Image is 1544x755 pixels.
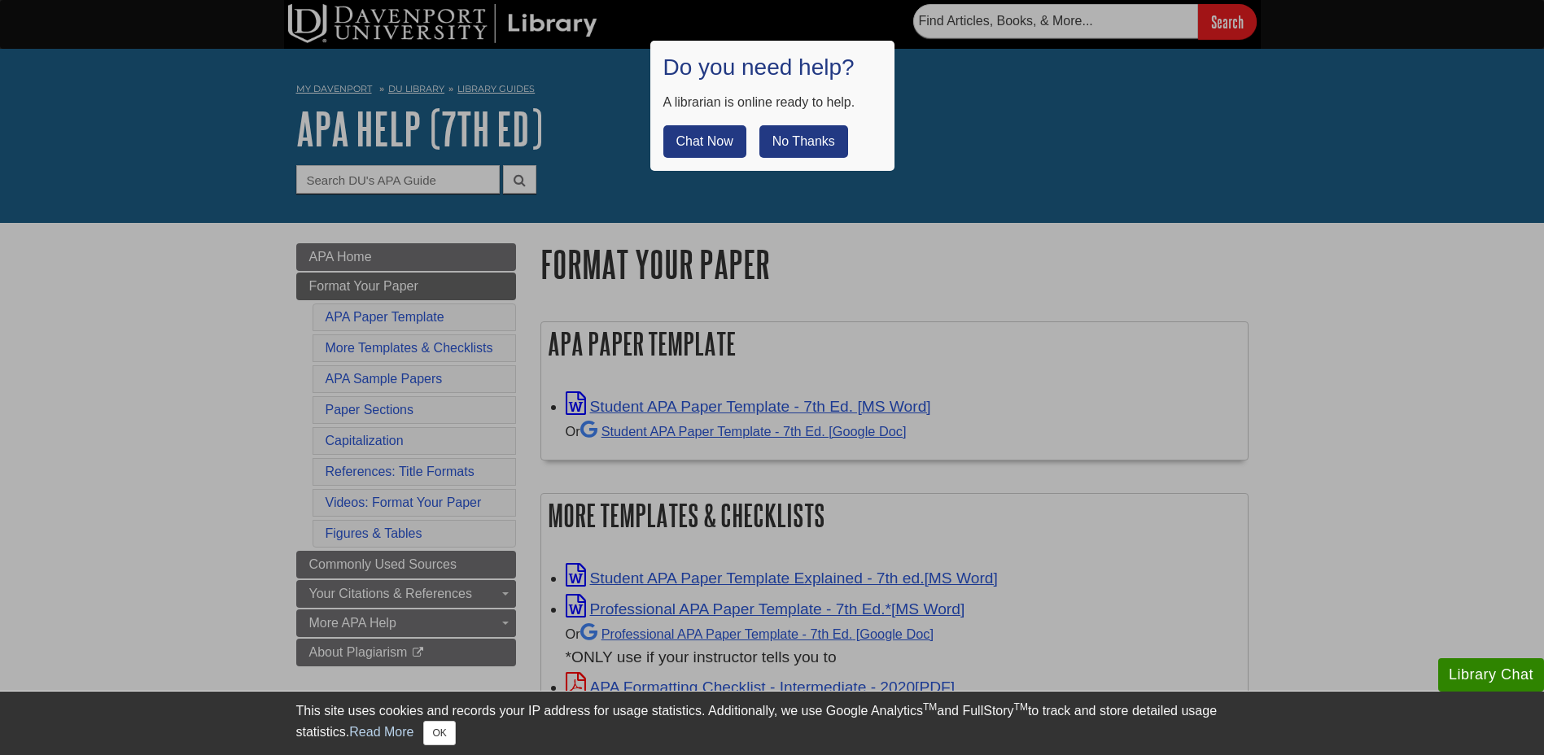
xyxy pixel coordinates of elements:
[663,54,881,81] h1: Do you need help?
[759,125,848,158] button: No Thanks
[1438,658,1544,692] button: Library Chat
[663,125,746,158] button: Chat Now
[663,93,881,112] div: A librarian is online ready to help.
[296,701,1249,745] div: This site uses cookies and records your IP address for usage statistics. Additionally, we use Goo...
[1014,701,1028,713] sup: TM
[923,701,937,713] sup: TM
[349,725,413,739] a: Read More
[423,721,455,745] button: Close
